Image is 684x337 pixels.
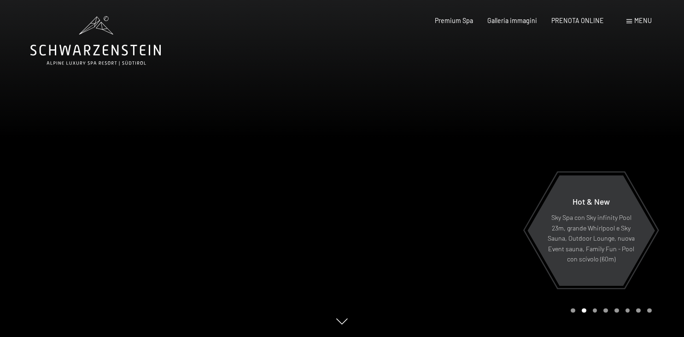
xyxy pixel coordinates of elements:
[573,196,610,207] span: Hot & New
[527,175,655,286] a: Hot & New Sky Spa con Sky infinity Pool 23m, grande Whirlpool e Sky Sauna, Outdoor Lounge, nuova ...
[435,17,473,24] a: Premium Spa
[603,308,608,313] div: Carousel Page 4
[636,308,641,313] div: Carousel Page 7
[634,17,652,24] span: Menu
[547,213,635,265] p: Sky Spa con Sky infinity Pool 23m, grande Whirlpool e Sky Sauna, Outdoor Lounge, nuova Event saun...
[614,308,619,313] div: Carousel Page 5
[487,17,537,24] a: Galleria immagini
[626,308,630,313] div: Carousel Page 6
[593,308,597,313] div: Carousel Page 3
[647,308,652,313] div: Carousel Page 8
[567,308,651,313] div: Carousel Pagination
[582,308,586,313] div: Carousel Page 2 (Current Slide)
[551,17,604,24] a: PRENOTA ONLINE
[571,308,575,313] div: Carousel Page 1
